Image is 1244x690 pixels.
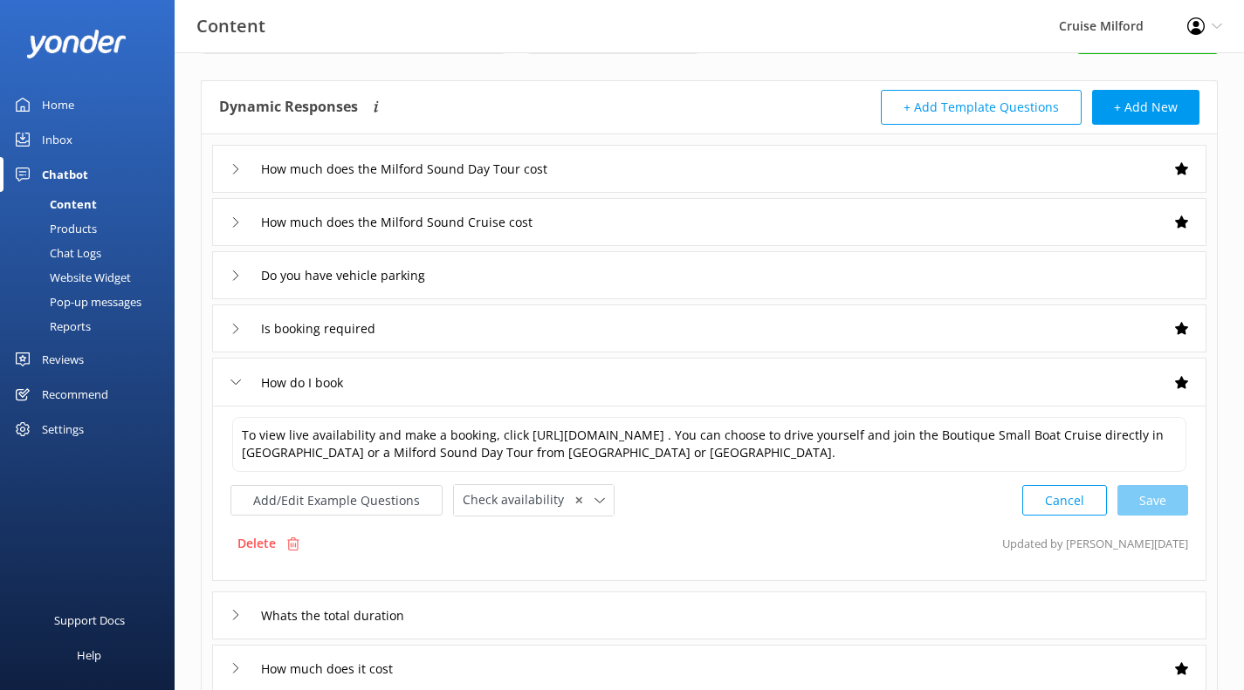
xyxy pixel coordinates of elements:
[10,216,97,241] div: Products
[10,290,175,314] a: Pop-up messages
[10,216,175,241] a: Products
[42,87,74,122] div: Home
[42,342,84,377] div: Reviews
[54,603,125,638] div: Support Docs
[196,12,265,40] h3: Content
[1022,485,1107,516] button: Cancel
[881,90,1082,125] button: + Add Template Questions
[26,30,127,58] img: yonder-white-logo.png
[10,241,101,265] div: Chat Logs
[1092,90,1199,125] button: + Add New
[10,241,175,265] a: Chat Logs
[10,265,131,290] div: Website Widget
[463,490,574,509] span: Check availability
[10,192,97,216] div: Content
[10,314,175,338] a: Reports
[10,314,91,338] div: Reports
[237,534,276,553] p: Delete
[10,192,175,216] a: Content
[10,290,141,314] div: Pop-up messages
[77,638,101,673] div: Help
[230,485,443,516] button: Add/Edit Example Questions
[42,377,108,412] div: Recommend
[232,417,1186,472] textarea: To view live availability and make a booking, click [URL][DOMAIN_NAME] . You can choose to drive ...
[1002,527,1188,560] p: Updated by [PERSON_NAME] [DATE]
[42,157,88,192] div: Chatbot
[42,412,84,447] div: Settings
[219,90,358,125] h4: Dynamic Responses
[574,492,583,509] span: ✕
[10,265,175,290] a: Website Widget
[42,122,72,157] div: Inbox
